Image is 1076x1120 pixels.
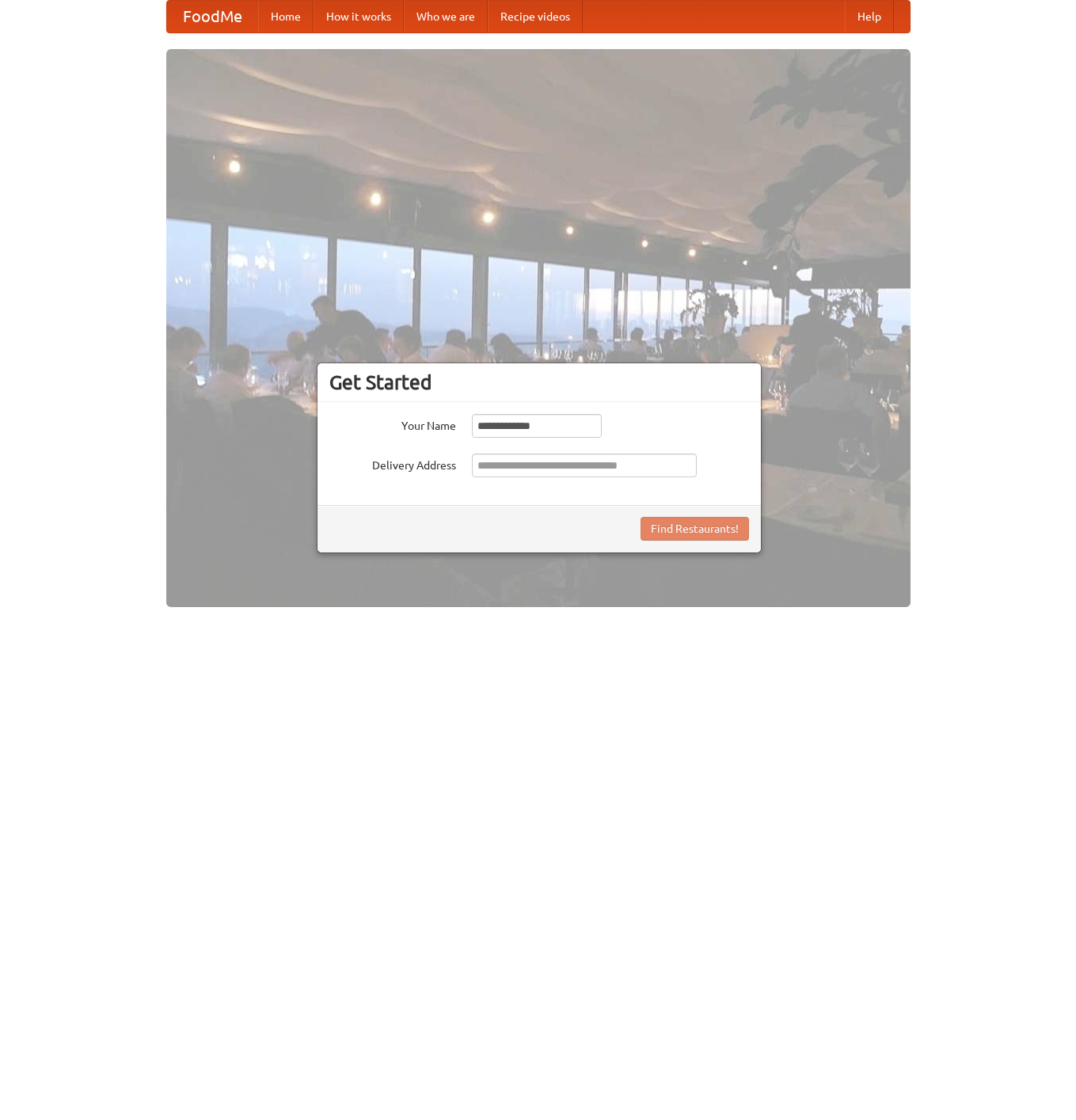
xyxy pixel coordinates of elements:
[167,1,258,32] a: FoodMe
[329,370,749,394] h3: Get Started
[641,517,749,541] button: Find Restaurants!
[314,1,404,32] a: How it works
[258,1,314,32] a: Home
[329,414,456,434] label: Your Name
[488,1,583,32] a: Recipe videos
[845,1,894,32] a: Help
[404,1,488,32] a: Who we are
[329,454,456,473] label: Delivery Address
